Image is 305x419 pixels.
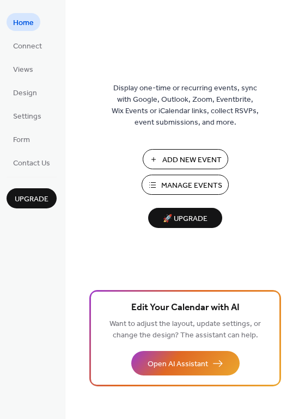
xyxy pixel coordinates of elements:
[162,155,222,166] span: Add New Event
[161,180,222,192] span: Manage Events
[13,64,33,76] span: Views
[13,88,37,99] span: Design
[13,41,42,52] span: Connect
[7,60,40,78] a: Views
[7,83,44,101] a: Design
[13,134,30,146] span: Form
[109,317,261,343] span: Want to adjust the layout, update settings, or change the design? The assistant can help.
[131,351,240,375] button: Open AI Assistant
[13,17,34,29] span: Home
[148,208,222,228] button: 🚀 Upgrade
[7,36,48,54] a: Connect
[143,149,228,169] button: Add New Event
[112,83,259,128] span: Display one-time or recurring events, sync with Google, Outlook, Zoom, Eventbrite, Wix Events or ...
[13,111,41,122] span: Settings
[148,359,208,370] span: Open AI Assistant
[131,300,240,316] span: Edit Your Calendar with AI
[13,158,50,169] span: Contact Us
[7,153,57,171] a: Contact Us
[142,175,229,195] button: Manage Events
[7,13,40,31] a: Home
[155,212,216,226] span: 🚀 Upgrade
[15,194,48,205] span: Upgrade
[7,107,48,125] a: Settings
[7,188,57,208] button: Upgrade
[7,130,36,148] a: Form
